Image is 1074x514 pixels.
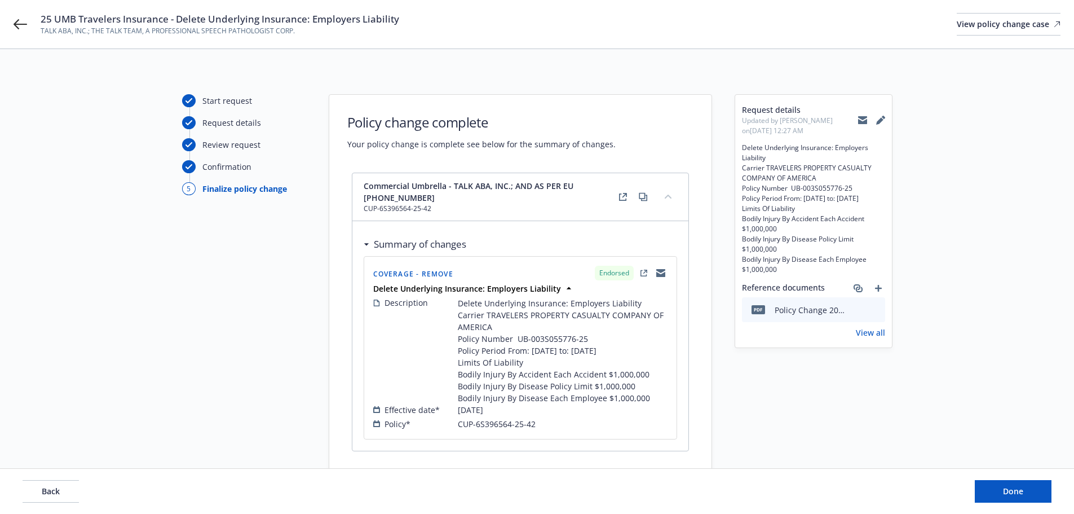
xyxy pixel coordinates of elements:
[599,268,629,278] span: Endorsed
[384,404,440,416] span: Effective date*
[872,282,885,295] a: add
[364,204,616,214] span: CUP-6S396564-25-42
[637,190,650,204] a: copy
[23,480,79,503] button: Back
[775,304,848,316] div: Policy Change 2025 UMB - Delete Underlying Insurance Employers Liability.pdf
[742,143,885,275] span: Delete Underlying Insurance: Employers Liability Carrier TRAVELERS PROPERTY CASUALTY COMPANY OF A...
[957,14,1060,35] div: View policy change case
[616,190,630,204] a: external
[458,297,668,404] span: Delete Underlying Insurance: Employers Liability Carrier TRAVELERS PROPERTY CASUALTY COMPANY OF A...
[742,116,858,136] span: Updated by [PERSON_NAME] on [DATE] 12:27 AM
[384,297,428,309] span: Description
[851,282,865,295] a: associate
[373,283,561,294] strong: Delete Underlying Insurance: Employers Liability
[384,418,410,430] span: Policy*
[202,95,252,107] div: Start request
[202,117,261,129] div: Request details
[458,418,536,430] span: CUP-6S396564-25-42
[742,282,825,295] span: Reference documents
[659,187,677,205] button: collapse content
[347,113,616,131] h1: Policy change complete
[975,480,1051,503] button: Done
[373,269,453,279] span: Coverage - Remove
[458,404,483,416] span: [DATE]
[42,486,60,497] span: Back
[852,304,861,316] button: download file
[654,266,668,280] a: copyLogging
[364,180,616,204] span: Commercial Umbrella - TALK ABA, INC.; AND AS PER EU [PHONE_NUMBER]
[637,266,651,280] a: external
[374,237,466,252] h3: Summary of changes
[742,104,858,116] span: Request details
[202,161,251,173] div: Confirmation
[202,183,287,195] div: Finalize policy change
[870,304,881,316] button: preview file
[182,182,196,195] div: 5
[1003,486,1023,497] span: Done
[752,305,765,314] span: pdf
[41,12,399,26] span: 25 UMB Travelers Insurance - Delete Underlying Insurance: Employers Liability
[856,327,885,339] a: View all
[41,26,399,36] span: TALK ABA, INC.; THE TALK TEAM, A PROFESSIONAL SPEECH PATHOLOGIST CORP.
[202,139,260,151] div: Review request
[364,237,466,252] div: Summary of changes
[352,173,688,221] div: Commercial Umbrella - TALK ABA, INC.; AND AS PER EU [PHONE_NUMBER]CUP-6S396564-25-42externalcopyc...
[347,138,616,150] span: Your policy change is complete see below for the summary of changes.
[957,13,1060,36] a: View policy change case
